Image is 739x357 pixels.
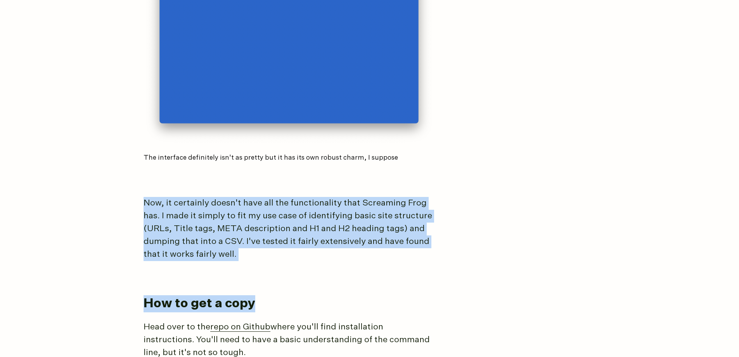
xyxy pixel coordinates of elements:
h2: How to get a copy [144,295,590,312]
p: Now, it certainly doesn't have all the functionality that Screaming Frog has. I made it simply to... [144,197,434,261]
p: The interface definitely isn't as pretty but it has its own robust charm, I suppose [144,153,434,163]
a: repo on Github [210,323,270,332]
